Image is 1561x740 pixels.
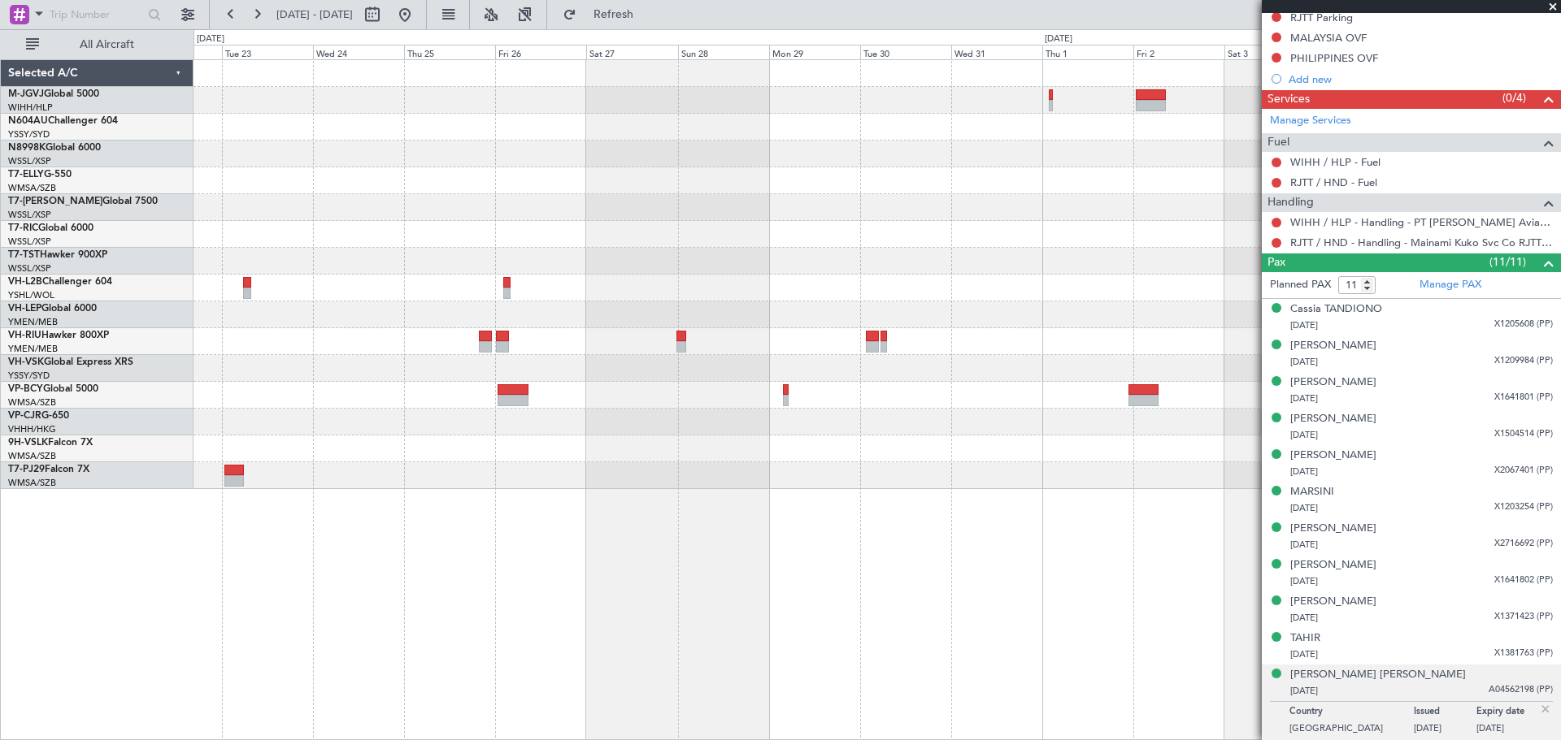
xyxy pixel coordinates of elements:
[1267,193,1314,212] span: Handling
[8,357,133,367] a: VH-VSKGlobal Express XRS
[8,197,102,206] span: T7-[PERSON_NAME]
[222,45,313,59] div: Tue 23
[1270,113,1351,129] a: Manage Services
[42,39,172,50] span: All Aircraft
[1290,356,1318,368] span: [DATE]
[8,143,46,153] span: N8998K
[1290,155,1381,169] a: WIHH / HLP - Fuel
[8,450,56,462] a: WMSA/SZB
[1290,31,1367,45] div: MALAYSIA OVF
[1290,411,1376,427] div: [PERSON_NAME]
[1494,647,1553,660] span: X1381763 (PP)
[1290,484,1334,500] div: MARSINI
[8,277,112,287] a: VH-L2BChallenger 604
[1290,465,1318,478] span: [DATE]
[580,9,648,20] span: Refresh
[1494,354,1553,368] span: X1209984 (PP)
[1290,685,1318,697] span: [DATE]
[1290,11,1353,24] div: RJTT Parking
[1494,391,1553,405] span: X1641801 (PP)
[8,289,54,301] a: YSHL/WOL
[1290,301,1382,318] div: Cassia TANDIONO
[8,438,93,448] a: 9H-VSLKFalcon 7X
[8,304,41,314] span: VH-LEP
[860,45,951,59] div: Tue 30
[8,170,72,180] a: T7-ELLYG-550
[8,197,158,206] a: T7-[PERSON_NAME]Global 7500
[951,45,1042,59] div: Wed 31
[1045,32,1072,46] div: [DATE]
[1489,253,1526,270] span: (11/11)
[1133,45,1224,59] div: Fri 2
[8,465,89,474] a: T7-PJ29Falcon 7X
[1290,648,1318,660] span: [DATE]
[313,45,404,59] div: Wed 24
[495,45,586,59] div: Fri 26
[586,45,677,59] div: Sat 27
[1224,45,1315,59] div: Sat 3
[1290,667,1466,683] div: [PERSON_NAME] [PERSON_NAME]
[1289,72,1553,86] div: Add new
[1489,683,1553,697] span: A04562198 (PP)
[8,396,56,409] a: WMSA/SZB
[276,7,353,22] span: [DATE] - [DATE]
[8,89,99,99] a: M-JGVJGlobal 5000
[8,155,51,167] a: WSSL/XSP
[8,182,56,194] a: WMSA/SZB
[1290,612,1318,624] span: [DATE]
[8,331,109,340] a: VH-RIUHawker 800XP
[8,465,45,474] span: T7-PJ29
[1290,594,1376,610] div: [PERSON_NAME]
[1290,236,1553,249] a: RJTT / HND - Handling - Mainami Kuko Svc Co RJTT / HND
[1290,338,1376,354] div: [PERSON_NAME]
[8,438,48,448] span: 9H-VSLK
[8,116,118,126] a: N604AUChallenger 604
[1289,706,1414,722] p: Country
[1290,429,1318,441] span: [DATE]
[1420,277,1481,293] a: Manage PAX
[1289,722,1414,738] p: [GEOGRAPHIC_DATA]
[8,236,51,248] a: WSSL/XSP
[1267,253,1285,272] span: Pax
[8,384,98,394] a: VP-BCYGlobal 5000
[1290,448,1376,464] div: [PERSON_NAME]
[404,45,495,59] div: Thu 25
[1290,575,1318,587] span: [DATE]
[8,116,48,126] span: N604AU
[50,2,143,27] input: Trip Number
[8,411,69,421] a: VP-CJRG-650
[8,128,50,141] a: YSSY/SYD
[8,423,56,435] a: VHHH/HKG
[555,2,653,28] button: Refresh
[1494,610,1553,624] span: X1371423 (PP)
[1494,427,1553,441] span: X1504514 (PP)
[1290,51,1378,65] div: PHILIPPINES OVF
[8,250,107,260] a: T7-TSTHawker 900XP
[769,45,860,59] div: Mon 29
[1494,573,1553,587] span: X1641802 (PP)
[1414,722,1476,738] p: [DATE]
[8,343,58,355] a: YMEN/MEB
[8,223,93,233] a: T7-RICGlobal 6000
[8,170,44,180] span: T7-ELLY
[1267,133,1289,152] span: Fuel
[8,223,38,233] span: T7-RIC
[1270,277,1331,293] label: Planned PAX
[8,143,101,153] a: N8998KGlobal 6000
[1267,90,1310,109] span: Services
[1494,464,1553,478] span: X2067401 (PP)
[1290,374,1376,391] div: [PERSON_NAME]
[8,277,42,287] span: VH-L2B
[1290,557,1376,573] div: [PERSON_NAME]
[8,331,41,340] span: VH-RIU
[1290,630,1320,647] div: TAHIR
[1476,722,1539,738] p: [DATE]
[8,316,58,328] a: YMEN/MEB
[1414,706,1476,722] p: Issued
[1494,318,1553,331] span: X1205608 (PP)
[1538,702,1553,716] img: close
[8,209,51,221] a: WSSL/XSP
[8,357,44,367] span: VH-VSK
[1290,392,1318,405] span: [DATE]
[1290,175,1377,189] a: RJTT / HND - Fuel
